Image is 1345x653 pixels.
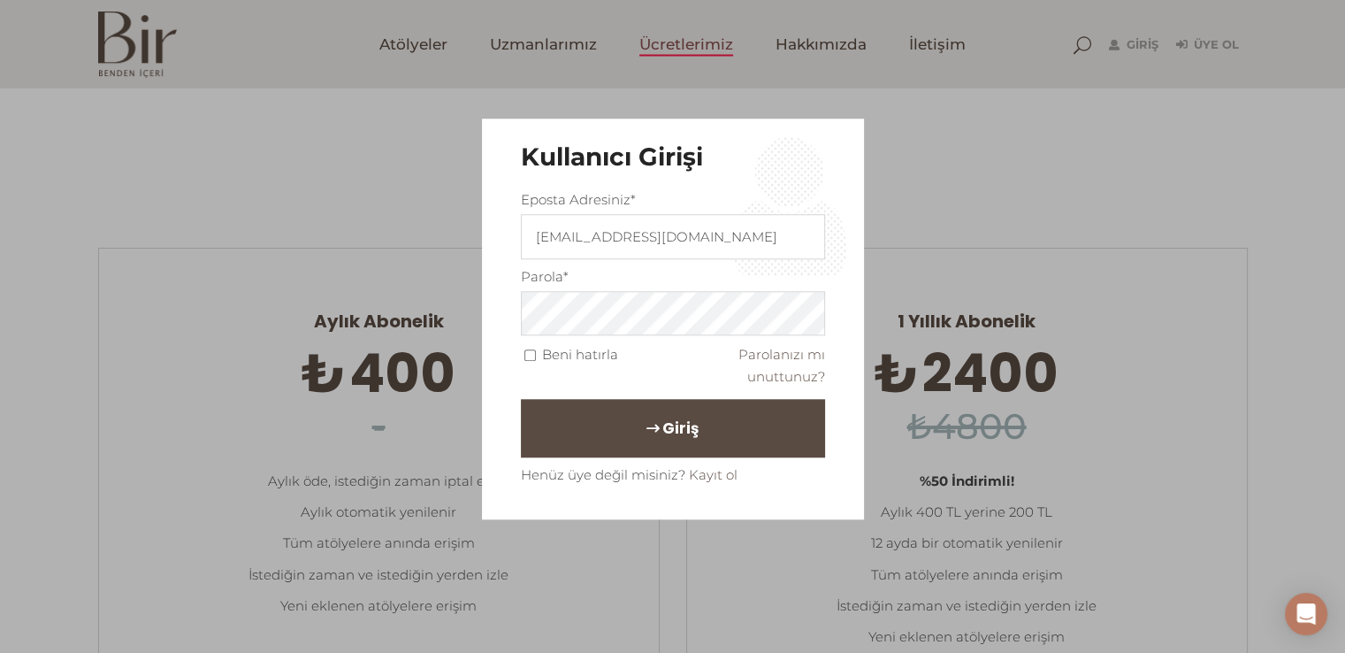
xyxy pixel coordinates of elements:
[1285,593,1327,635] div: Open Intercom Messenger
[689,466,737,483] a: Kayıt ol
[738,347,825,386] a: Parolanızı mı unuttunuz?
[521,188,636,211] label: Eposta Adresiniz*
[542,344,618,366] label: Beni hatırla
[521,265,569,288] label: Parola*
[521,142,825,173] h3: Kullanıcı Girişi
[521,466,685,483] span: Henüz üye değil misiniz?
[521,400,825,458] button: Giriş
[521,214,825,259] input: Üç veya daha fazla karakter
[662,414,699,444] span: Giriş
